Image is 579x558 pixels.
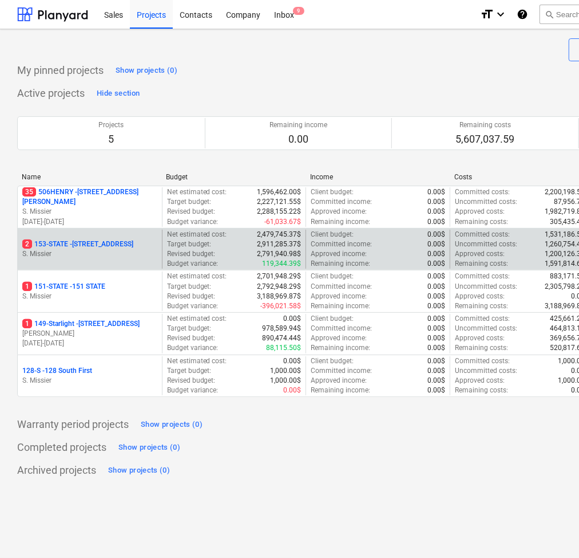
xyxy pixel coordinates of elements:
[455,259,508,269] p: Remaining costs :
[141,418,203,431] div: Show projects (0)
[266,343,301,353] p: 88,115.50$
[311,376,367,386] p: Approved income :
[262,333,301,343] p: 890,474.44$
[427,376,445,386] p: 0.00$
[98,132,124,146] p: 5
[455,292,505,301] p: Approved costs :
[17,64,104,77] p: My pinned projects
[167,207,216,217] p: Revised budget :
[494,7,507,21] i: keyboard_arrow_down
[17,463,96,477] p: Archived projects
[167,333,216,343] p: Revised budget :
[311,230,354,239] p: Client budget :
[427,272,445,281] p: 0.00$
[427,301,445,311] p: 0.00$
[427,314,445,324] p: 0.00$
[517,7,528,21] i: Knowledge base
[455,333,505,343] p: Approved costs :
[311,197,372,207] p: Committed income :
[455,272,510,281] p: Committed costs :
[545,10,554,19] span: search
[22,366,157,386] div: 128-S -128 South FirstS. Missier
[22,217,157,227] p: [DATE] - [DATE]
[257,282,301,292] p: 2,792,948.29$
[167,282,212,292] p: Target budget :
[118,441,180,454] div: Show projects (0)
[427,343,445,353] p: 0.00$
[167,356,227,366] p: Net estimated cost :
[455,187,510,197] p: Committed costs :
[116,64,177,77] div: Show projects (0)
[455,120,514,130] p: Remaining costs
[116,438,183,457] button: Show projects (0)
[269,132,327,146] p: 0.00
[455,314,510,324] p: Committed costs :
[311,207,367,217] p: Approved income :
[167,314,227,324] p: Net estimated cost :
[22,319,157,348] div: 1149-Starlight -[STREET_ADDRESS][PERSON_NAME][DATE]-[DATE]
[311,217,370,227] p: Remaining income :
[22,366,92,376] p: 128-S - 128 South First
[167,272,227,281] p: Net estimated cost :
[167,239,212,249] p: Target budget :
[311,239,372,249] p: Committed income :
[455,132,514,146] p: 5,607,037.59
[167,230,227,239] p: Net estimated cost :
[257,239,301,249] p: 2,911,285.37$
[269,120,327,130] p: Remaining income
[427,324,445,333] p: 0.00$
[311,301,370,311] p: Remaining income :
[257,230,301,239] p: 2,479,745.37$
[427,217,445,227] p: 0.00$
[257,292,301,301] p: 3,188,969.87$
[22,282,32,291] span: 1
[455,356,510,366] p: Committed costs :
[311,386,370,395] p: Remaining income :
[167,217,219,227] p: Budget variance :
[97,87,140,100] div: Hide section
[167,343,219,353] p: Budget variance :
[293,7,304,15] span: 9
[427,197,445,207] p: 0.00$
[167,376,216,386] p: Revised budget :
[22,282,157,301] div: 1151-STATE -151 STATES. Missier
[17,418,129,431] p: Warranty period projects
[257,207,301,217] p: 2,288,155.22$
[455,282,517,292] p: Uncommitted costs :
[311,249,367,259] p: Approved income :
[427,239,445,249] p: 0.00$
[427,282,445,292] p: 0.00$
[270,376,301,386] p: 1,000.00$
[113,61,180,80] button: Show projects (0)
[167,197,212,207] p: Target budget :
[257,187,301,197] p: 1,596,462.00$
[310,173,445,181] div: Income
[22,339,157,348] p: [DATE] - [DATE]
[262,324,301,333] p: 978,589.94$
[257,272,301,281] p: 2,701,948.29$
[427,366,445,376] p: 0.00$
[455,207,505,217] p: Approved costs :
[167,366,212,376] p: Target budget :
[311,187,354,197] p: Client budget :
[455,376,505,386] p: Approved costs :
[22,239,157,259] div: 2153-STATE -[STREET_ADDRESS]S. Missier
[22,173,157,181] div: Name
[311,292,367,301] p: Approved income :
[22,187,36,197] span: 35
[22,376,157,386] p: S. Missier
[283,386,301,395] p: 0.00$
[260,301,301,311] p: -396,021.58$
[455,239,517,249] p: Uncommitted costs :
[311,333,367,343] p: Approved income :
[283,356,301,366] p: 0.00$
[455,301,508,311] p: Remaining costs :
[22,187,157,207] p: 506HENRY - [STREET_ADDRESS][PERSON_NAME]
[22,329,157,339] p: [PERSON_NAME]
[166,173,301,181] div: Budget
[311,259,370,269] p: Remaining income :
[455,249,505,259] p: Approved costs :
[17,441,106,454] p: Completed projects
[105,461,173,480] button: Show projects (0)
[22,239,32,249] span: 2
